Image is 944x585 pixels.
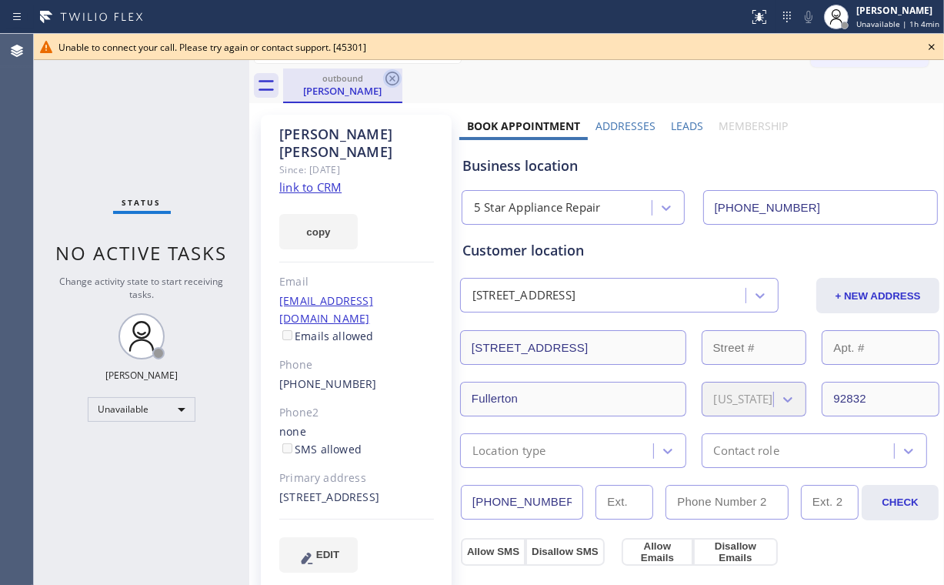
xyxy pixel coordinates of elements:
[693,538,778,566] button: Disallow Emails
[279,404,434,422] div: Phone2
[58,41,366,54] span: Unable to connect your call. Please try again or contact support. [45301]
[279,125,434,161] div: [PERSON_NAME] [PERSON_NAME]
[460,382,686,416] input: City
[665,485,789,520] input: Phone Number 2
[525,538,605,566] button: Disallow SMS
[285,69,401,102] div: Cari Anderson
[285,84,401,98] div: [PERSON_NAME]
[595,485,653,520] input: Ext.
[856,4,939,17] div: [PERSON_NAME]
[282,443,292,453] input: SMS allowed
[714,442,779,460] div: Contact role
[856,18,939,29] span: Unavailable | 1h 4min
[279,293,373,326] a: [EMAIL_ADDRESS][DOMAIN_NAME]
[822,382,939,416] input: ZIP
[279,179,342,195] a: link to CRM
[279,470,434,487] div: Primary address
[285,72,401,84] div: outbound
[462,155,937,176] div: Business location
[461,485,584,520] input: Phone Number
[122,197,162,208] span: Status
[60,275,224,301] span: Change activity state to start receiving tasks.
[279,356,434,374] div: Phone
[622,538,693,566] button: Allow Emails
[703,190,939,225] input: Phone Number
[798,6,819,28] button: Mute
[105,369,178,382] div: [PERSON_NAME]
[279,489,434,506] div: [STREET_ADDRESS]
[279,273,434,291] div: Email
[279,161,434,179] div: Since: [DATE]
[467,119,580,133] label: Book Appointment
[595,119,655,133] label: Addresses
[279,442,362,456] label: SMS allowed
[822,330,939,365] input: Apt. #
[719,119,789,133] label: Membership
[461,538,525,566] button: Allow SMS
[88,397,195,422] div: Unavailable
[279,214,358,249] button: copy
[702,330,807,365] input: Street #
[460,330,686,365] input: Address
[279,423,434,459] div: none
[316,549,339,560] span: EDIT
[862,485,939,520] button: CHECK
[279,537,358,573] button: EDIT
[474,199,601,217] div: 5 Star Appliance Repair
[472,442,546,460] div: Location type
[816,278,939,313] button: + NEW ADDRESS
[279,329,374,343] label: Emails allowed
[671,119,703,133] label: Leads
[462,240,937,261] div: Customer location
[56,240,228,266] span: No active tasks
[279,376,377,391] a: [PHONE_NUMBER]
[472,287,575,305] div: [STREET_ADDRESS]
[801,485,859,520] input: Ext. 2
[282,330,292,340] input: Emails allowed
